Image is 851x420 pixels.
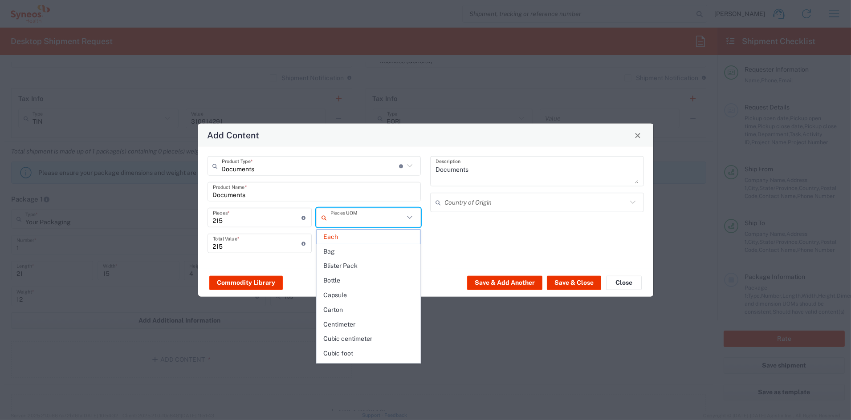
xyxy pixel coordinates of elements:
span: Bottle [317,274,420,287]
span: Each [317,230,420,244]
span: Cubic meter [317,361,420,375]
h4: Add Content [207,129,259,141]
span: Capsule [317,288,420,302]
span: Blister Pack [317,259,420,273]
span: Centimeter [317,318,420,331]
button: Close [631,129,644,141]
button: Save & Close [547,275,601,290]
span: Bag [317,245,420,258]
button: Commodity Library [209,275,283,290]
span: Carton [317,303,420,317]
button: Close [606,275,642,290]
button: Save & Add Another [467,275,542,290]
span: Cubic foot [317,347,420,360]
span: Cubic centimeter [317,332,420,346]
